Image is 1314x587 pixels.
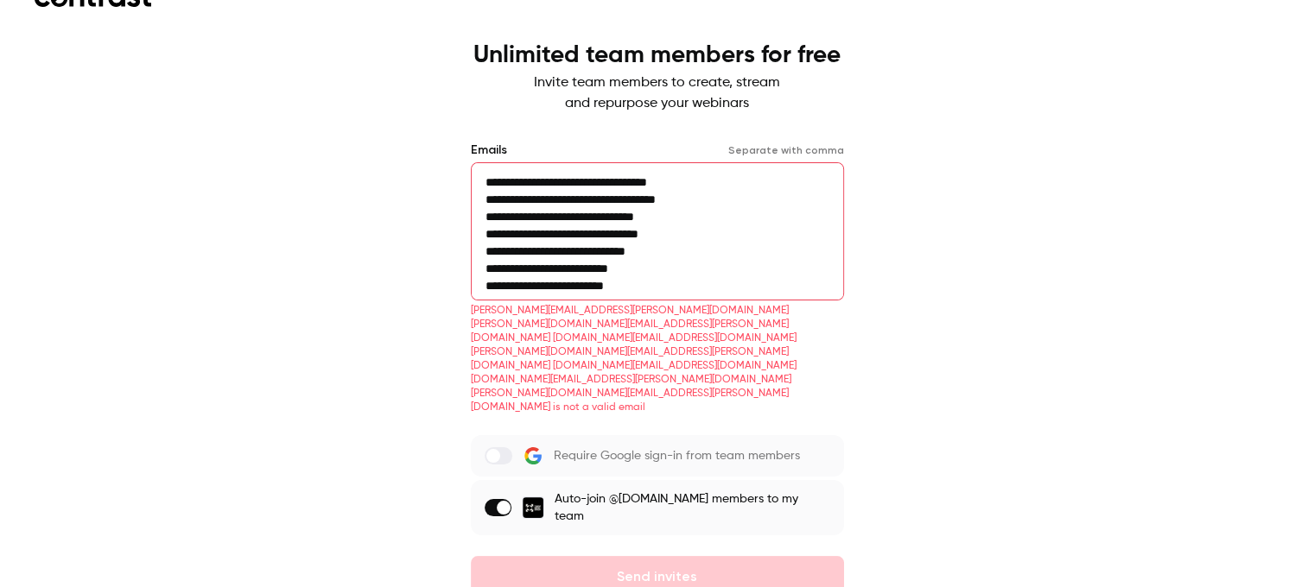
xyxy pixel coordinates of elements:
label: Auto-join @[DOMAIN_NAME] members to my team [471,480,844,535]
h1: Unlimited team members for free [473,41,841,69]
p: Invite team members to create, stream and repurpose your webinars [473,73,841,114]
p: Separate with comma [728,143,844,157]
p: [PERSON_NAME][EMAIL_ADDRESS][PERSON_NAME][DOMAIN_NAME] [PERSON_NAME][DOMAIN_NAME][EMAIL_ADDRESS][... [471,304,844,414]
label: Require Google sign-in from team members [471,435,844,477]
label: Emails [471,142,507,159]
img: Add People Ltd [523,497,543,518]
